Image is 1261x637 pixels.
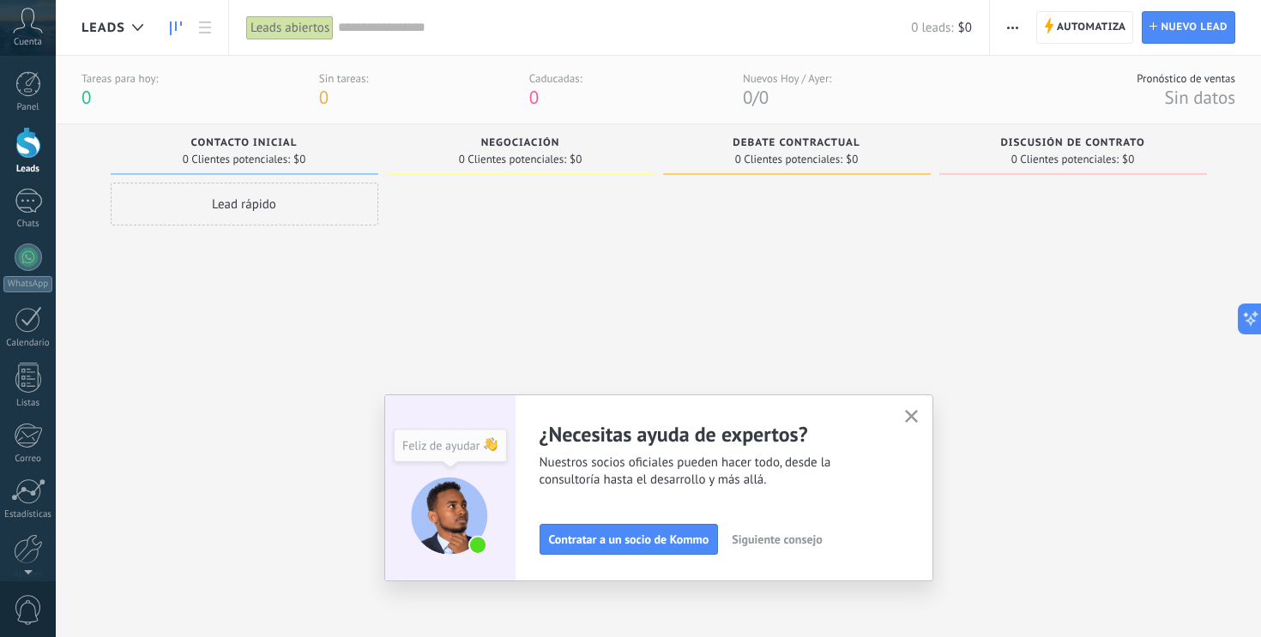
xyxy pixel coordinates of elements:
div: Correo [3,454,53,465]
span: Cuenta [14,37,42,48]
div: Leads [3,164,53,175]
span: Negociación [481,137,560,149]
span: 0 [319,86,329,109]
span: $0 [570,154,582,165]
span: $0 [846,154,858,165]
div: WhatsApp [3,276,52,292]
div: Panel [3,102,53,113]
span: $0 [293,154,305,165]
span: Contratar a un socio de Kommo [549,533,709,545]
span: 0 [529,86,539,109]
div: Tareas para hoy: [81,71,158,86]
div: Listas [3,398,53,409]
button: Contratar a un socio de Kommo [540,524,719,555]
span: Discusión de contrato [1000,137,1144,149]
span: Siguiente consejo [732,533,822,545]
div: Estadísticas [3,509,53,520]
span: 0 Clientes potenciales: [183,154,290,165]
a: Lista [190,11,220,45]
div: Debate contractual [672,137,922,152]
span: $0 [1122,154,1134,165]
div: Lead rápido [111,183,378,225]
button: Siguiente consejo [724,526,830,552]
div: Pronóstico de ventas [1137,71,1235,86]
span: Sin datos [1164,86,1235,109]
div: Nuevos Hoy / Ayer: [743,71,831,86]
div: Contacto inicial [119,137,370,152]
span: Leads [81,20,125,36]
div: Caducadas: [529,71,582,86]
div: Sin tareas: [319,71,369,86]
span: Debate contractual [733,137,860,149]
a: Automatiza [1036,11,1134,44]
div: Discusión de contrato [948,137,1198,152]
span: Automatiza [1057,12,1126,43]
span: / [752,86,758,109]
span: 0 [81,86,91,109]
div: Negociación [395,137,646,152]
span: Nuevo lead [1161,12,1228,43]
span: 0 Clientes potenciales: [459,154,566,165]
span: 0 [759,86,769,109]
span: 0 Clientes potenciales: [735,154,842,165]
span: Nuestros socios oficiales pueden hacer todo, desde la consultoría hasta el desarrollo y más allá. [540,454,884,489]
span: Contacto inicial [191,137,298,149]
span: 0 [743,86,752,109]
div: Chats [3,219,53,230]
h2: ¿Necesitas ayuda de expertos? [540,421,884,448]
div: Calendario [3,338,53,349]
a: Nuevo lead [1142,11,1235,44]
button: Más [1000,11,1025,44]
a: Leads [161,11,190,45]
span: $0 [958,20,972,36]
span: 0 Clientes potenciales: [1011,154,1119,165]
div: Leads abiertos [246,15,334,40]
span: 0 leads: [911,20,953,36]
